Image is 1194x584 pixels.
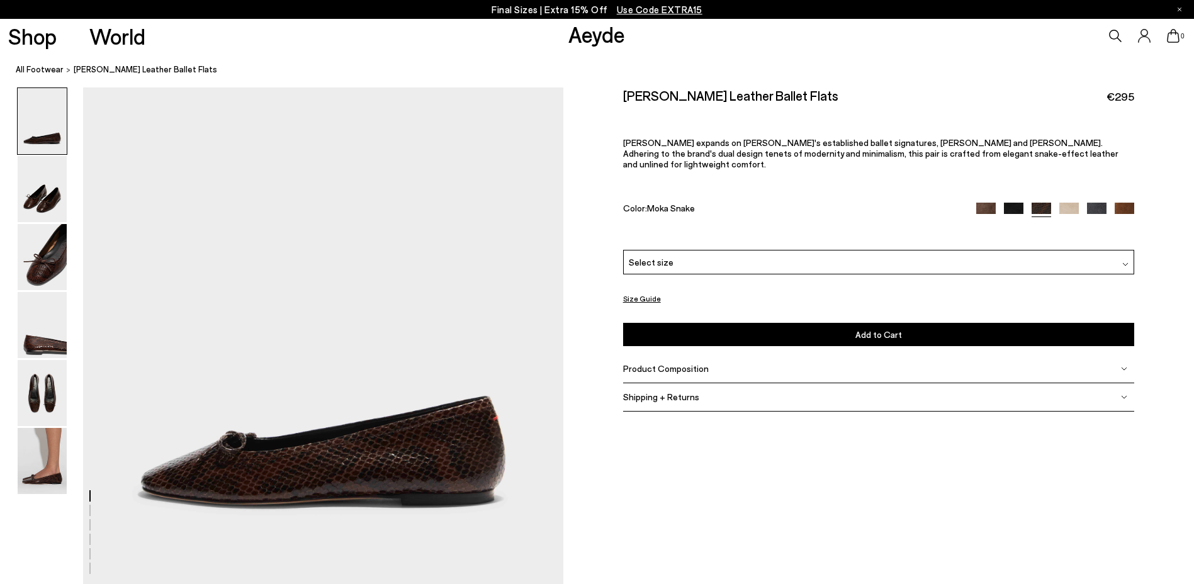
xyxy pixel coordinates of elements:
[18,428,67,494] img: Delfina Leather Ballet Flats - Image 6
[623,323,1135,346] button: Add to Cart
[1122,261,1129,267] img: svg%3E
[623,137,1135,169] p: [PERSON_NAME] expands on [PERSON_NAME]'s established ballet signatures, [PERSON_NAME] and [PERSON...
[89,25,145,47] a: World
[647,203,695,213] span: Moka Snake
[1167,29,1180,43] a: 0
[74,63,217,76] span: [PERSON_NAME] Leather Ballet Flats
[623,291,661,306] button: Size Guide
[16,63,64,76] a: All Footwear
[855,329,902,340] span: Add to Cart
[492,2,702,18] p: Final Sizes | Extra 15% Off
[623,391,699,402] span: Shipping + Returns
[629,255,673,269] span: Select size
[18,88,67,154] img: Delfina Leather Ballet Flats - Image 1
[1107,89,1134,104] span: €295
[18,224,67,290] img: Delfina Leather Ballet Flats - Image 3
[617,4,702,15] span: Navigate to /collections/ss25-final-sizes
[623,203,960,217] div: Color:
[1121,366,1127,372] img: svg%3E
[18,360,67,426] img: Delfina Leather Ballet Flats - Image 5
[623,87,838,103] h2: [PERSON_NAME] Leather Ballet Flats
[18,292,67,358] img: Delfina Leather Ballet Flats - Image 4
[16,53,1194,87] nav: breadcrumb
[1180,33,1186,40] span: 0
[568,21,625,47] a: Aeyde
[8,25,57,47] a: Shop
[18,156,67,222] img: Delfina Leather Ballet Flats - Image 2
[623,363,709,374] span: Product Composition
[1121,394,1127,400] img: svg%3E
